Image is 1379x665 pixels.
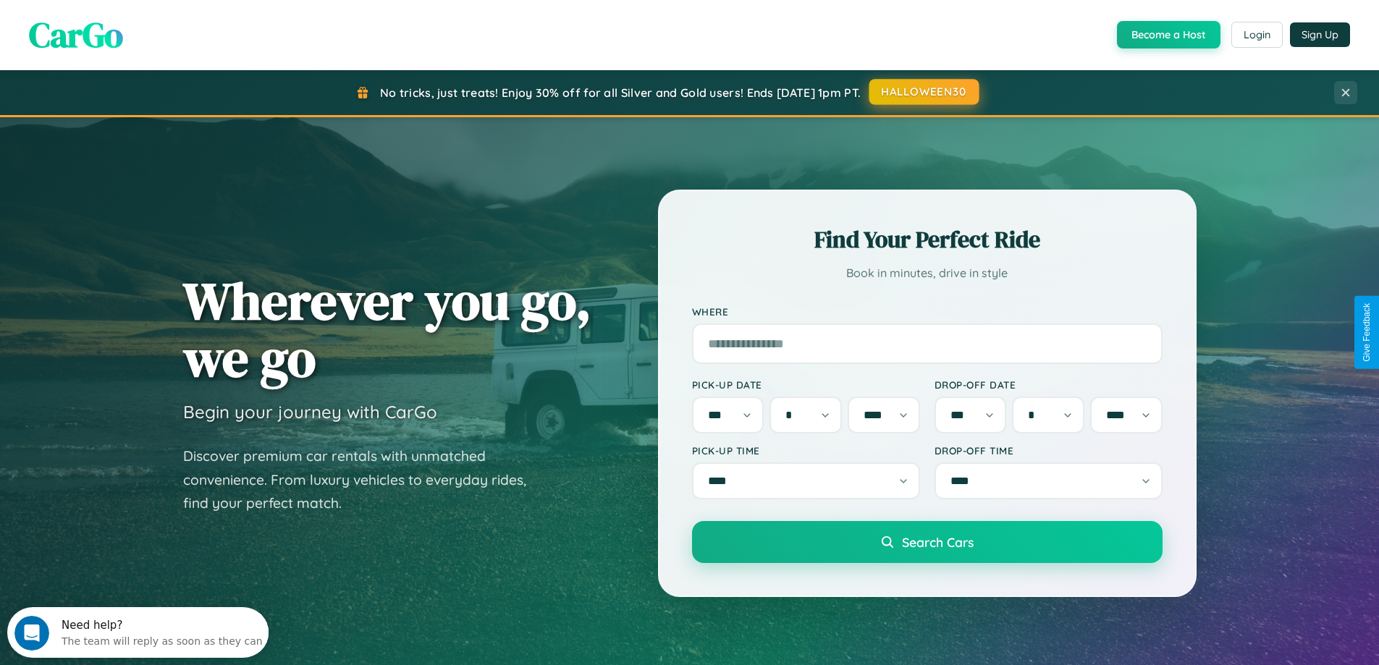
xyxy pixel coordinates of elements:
[692,224,1163,255] h2: Find Your Perfect Ride
[1231,22,1283,48] button: Login
[6,6,269,46] div: Open Intercom Messenger
[692,378,920,391] label: Pick-up Date
[29,11,123,59] span: CarGo
[692,521,1163,563] button: Search Cars
[1117,21,1220,48] button: Become a Host
[1362,303,1372,362] div: Give Feedback
[902,534,974,550] span: Search Cars
[380,85,861,100] span: No tricks, just treats! Enjoy 30% off for all Silver and Gold users! Ends [DATE] 1pm PT.
[183,272,591,386] h1: Wherever you go, we go
[54,24,256,39] div: The team will reply as soon as they can
[183,401,437,423] h3: Begin your journey with CarGo
[54,12,256,24] div: Need help?
[7,607,269,658] iframe: Intercom live chat discovery launcher
[183,444,545,515] p: Discover premium car rentals with unmatched convenience. From luxury vehicles to everyday rides, ...
[1290,22,1350,47] button: Sign Up
[935,444,1163,457] label: Drop-off Time
[869,79,979,105] button: HALLOWEEN30
[14,616,49,651] iframe: Intercom live chat
[692,305,1163,318] label: Where
[692,263,1163,284] p: Book in minutes, drive in style
[692,444,920,457] label: Pick-up Time
[935,378,1163,391] label: Drop-off Date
